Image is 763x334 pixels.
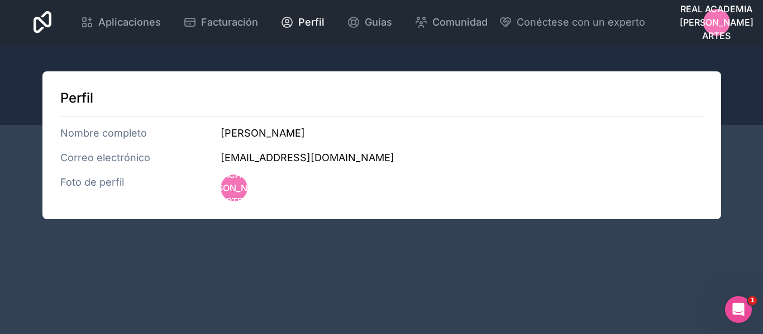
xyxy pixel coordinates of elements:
[98,16,161,28] font: Aplicaciones
[174,10,267,35] a: Facturación
[499,14,645,30] button: Conéctese con un experto
[338,10,401,35] a: Guías
[221,152,394,163] font: [EMAIL_ADDRESS][DOMAIN_NAME]
[432,16,488,28] font: Comunidad
[60,176,124,188] font: Foto de perfil
[750,297,755,304] font: 1
[60,152,150,163] font: Correo electrónico
[271,10,333,35] a: Perfil
[365,16,392,28] font: Guías
[71,10,170,35] a: Aplicaciones
[406,10,497,35] a: Comunidad
[60,90,93,106] font: Perfil
[221,127,305,139] font: [PERSON_NAME]
[680,3,754,41] font: REAL ACADEMIA [PERSON_NAME] ARTES
[517,16,645,28] font: Conéctese con un experto
[60,127,147,139] font: Nombre completo
[201,16,258,28] font: Facturación
[298,16,325,28] font: Perfil
[197,169,271,207] font: REAL ACADEMIA [PERSON_NAME] ARTES
[725,296,752,323] iframe: Chat en vivo de Intercom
